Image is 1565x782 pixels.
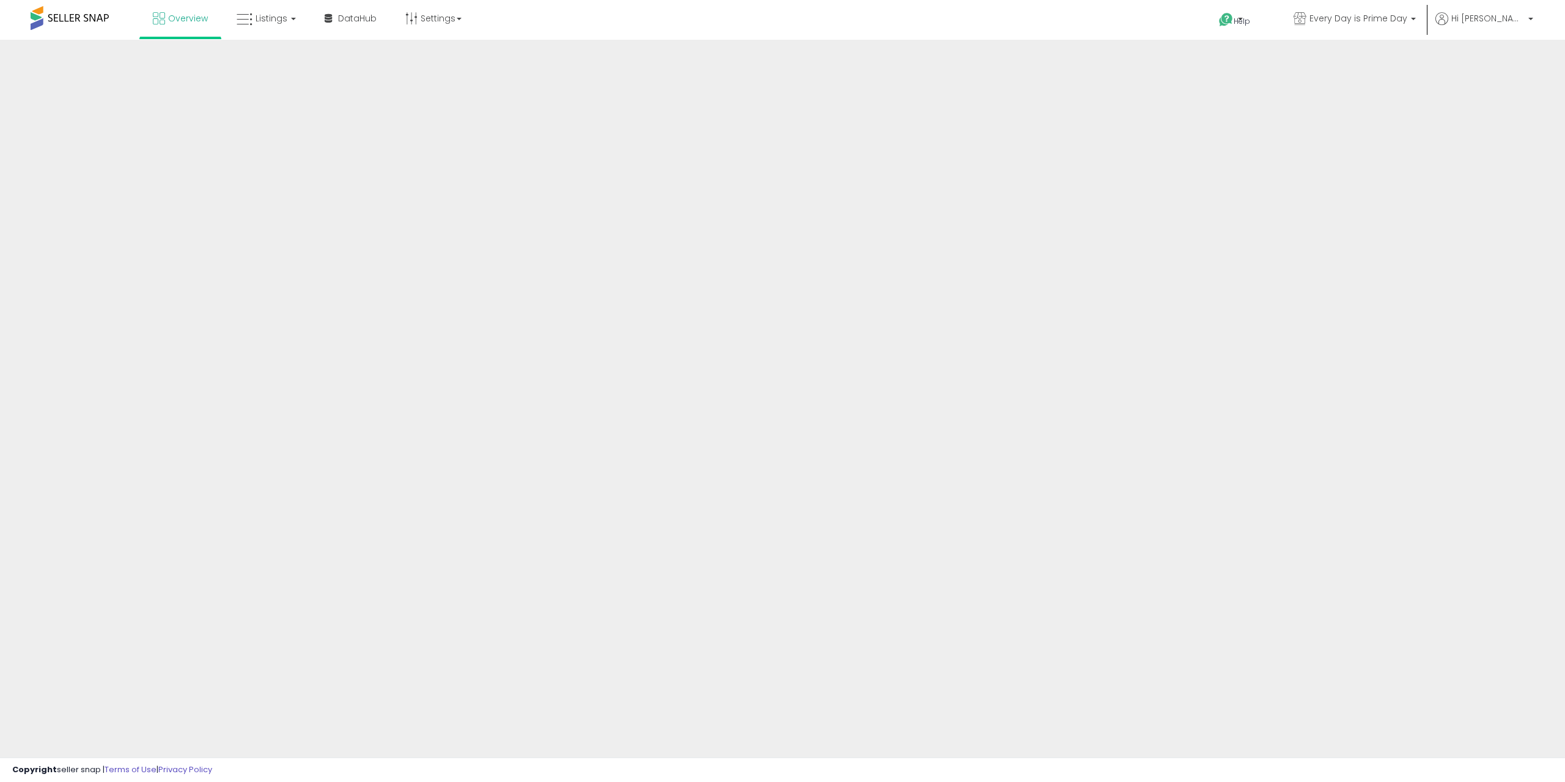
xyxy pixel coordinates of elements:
[168,12,208,24] span: Overview
[1309,12,1407,24] span: Every Day is Prime Day
[1234,16,1250,26] span: Help
[1435,12,1533,40] a: Hi [PERSON_NAME]
[1451,12,1525,24] span: Hi [PERSON_NAME]
[256,12,287,24] span: Listings
[1209,3,1274,40] a: Help
[338,12,377,24] span: DataHub
[1218,12,1234,28] i: Get Help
